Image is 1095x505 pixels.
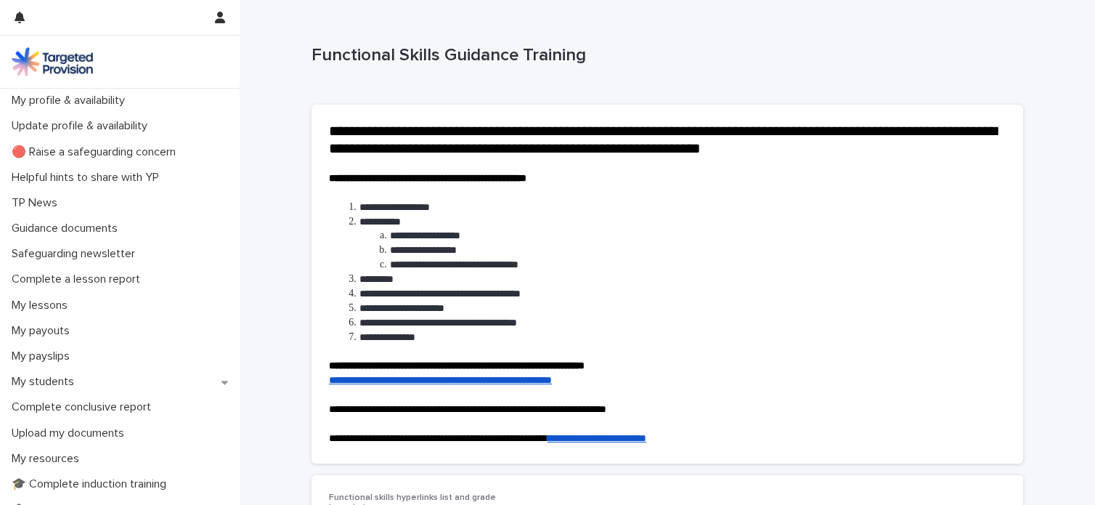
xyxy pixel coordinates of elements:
p: My resources [6,452,91,466]
p: 🔴 Raise a safeguarding concern [6,145,187,159]
p: Helpful hints to share with YP [6,171,171,185]
p: Safeguarding newsletter [6,247,147,261]
p: Update profile & availability [6,119,159,133]
p: Upload my documents [6,427,136,440]
p: My lessons [6,299,79,312]
p: My payslips [6,350,81,363]
p: Complete conclusive report [6,400,163,414]
p: My students [6,375,86,389]
p: My payouts [6,324,81,338]
p: 🎓 Complete induction training [6,477,178,491]
p: TP News [6,196,69,210]
p: Complete a lesson report [6,272,152,286]
p: Guidance documents [6,222,129,235]
p: My profile & availability [6,94,137,108]
img: M5nRWzHhSzIhMunXDL62 [12,47,93,76]
p: Functional Skills Guidance Training [312,45,1017,66]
